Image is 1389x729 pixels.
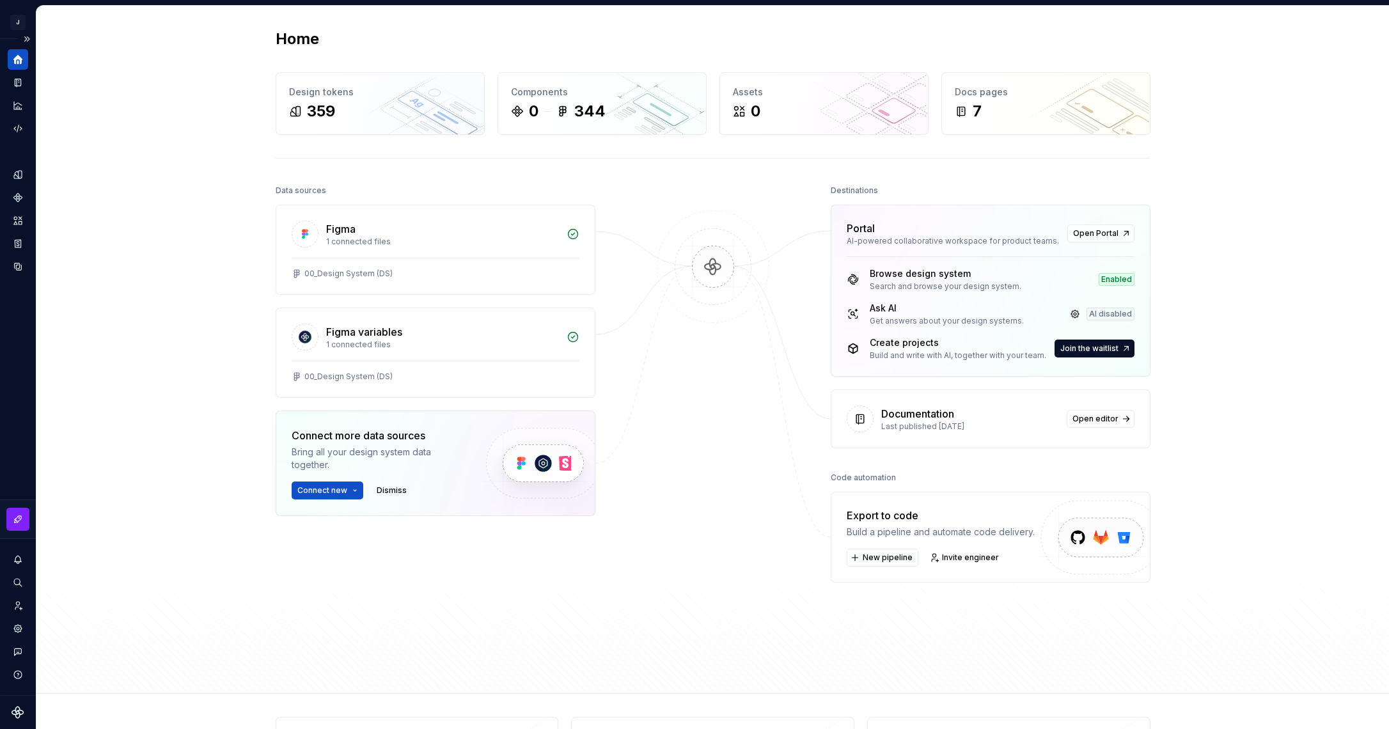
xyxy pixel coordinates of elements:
a: Figma variables1 connected files00_Design System (DS) [276,308,595,398]
div: 1 connected files [326,237,559,247]
div: Create projects [870,336,1046,349]
div: AI disabled [1087,308,1134,320]
div: Design tokens [289,86,471,98]
a: Design tokens359 [276,72,485,135]
a: Invite engineer [926,549,1005,567]
button: Expand sidebar [18,30,36,48]
span: Open Portal [1073,228,1118,239]
div: Browse design system [870,267,1021,280]
div: Bring all your design system data together. [292,446,464,471]
div: Data sources [276,182,326,200]
a: Open Portal [1067,224,1134,242]
div: Get answers about your design systems. [870,316,1024,326]
a: Storybook stories [8,233,28,254]
a: Invite team [8,595,28,616]
button: Search ⌘K [8,572,28,593]
div: Destinations [831,182,878,200]
div: Last published [DATE] [881,421,1059,432]
a: Open editor [1067,410,1134,428]
div: 1 connected files [326,340,559,350]
h2: Home [276,29,319,49]
div: 359 [307,101,335,121]
a: Components0344 [498,72,707,135]
a: Code automation [8,118,28,139]
div: Build and write with AI, together with your team. [870,350,1046,361]
a: Figma1 connected files00_Design System (DS) [276,205,595,295]
span: New pipeline [863,553,913,563]
a: Home [8,49,28,70]
a: Documentation [8,72,28,93]
div: Figma variables [326,324,402,340]
a: Design tokens [8,164,28,185]
span: Invite engineer [942,553,999,563]
div: Documentation [881,406,954,421]
div: Docs pages [955,86,1137,98]
div: 0 [529,101,538,121]
div: Export to code [847,508,1035,523]
div: J [10,15,26,30]
a: Docs pages7 [941,72,1150,135]
div: Figma [326,221,356,237]
button: Notifications [8,549,28,570]
button: Join the waitlist [1055,340,1134,357]
div: Components [511,86,693,98]
div: Search and browse your design system. [870,281,1021,292]
div: Enabled [1099,273,1134,286]
span: Dismiss [377,485,407,496]
a: Assets [8,210,28,231]
a: Assets0 [719,72,929,135]
div: Ask AI [870,302,1024,315]
div: 7 [973,101,982,121]
span: Connect new [297,485,347,496]
div: Connect more data sources [292,428,464,443]
a: Settings [8,618,28,639]
div: Code automation [831,469,896,487]
button: Dismiss [371,482,412,499]
a: Data sources [8,256,28,277]
svg: Supernova Logo [12,706,24,719]
div: 344 [574,101,606,121]
button: J [3,8,33,36]
span: Join the waitlist [1060,343,1118,354]
div: Build a pipeline and automate code delivery. [847,526,1035,538]
div: 00_Design System (DS) [304,372,393,382]
div: Portal [847,221,875,236]
div: 0 [751,101,760,121]
div: Assets [733,86,915,98]
button: Contact support [8,641,28,662]
a: Analytics [8,95,28,116]
div: AI-powered collaborative workspace for product teams. [847,236,1060,246]
button: Connect new [292,482,363,499]
button: New pipeline [847,549,918,567]
a: Components [8,187,28,208]
div: 00_Design System (DS) [304,269,393,279]
span: Open editor [1072,414,1118,424]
